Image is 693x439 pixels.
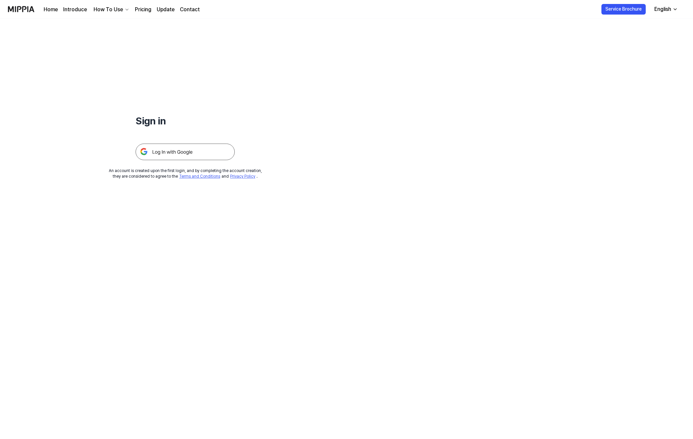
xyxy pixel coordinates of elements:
button: English [649,3,682,16]
button: How To Use [92,6,130,14]
a: Contact [180,6,200,14]
a: Pricing [135,6,151,14]
button: Service Brochure [601,4,646,15]
a: Update [157,6,175,14]
a: Introduce [63,6,87,14]
a: Privacy Policy [230,174,255,179]
img: 구글 로그인 버튼 [136,144,235,160]
a: Terms and Conditions [179,174,220,179]
h1: Sign in [136,114,235,128]
div: An account is created upon the first login, and by completing the account creation, they are cons... [109,168,262,179]
a: Home [44,6,58,14]
div: English [653,5,673,13]
div: How To Use [92,6,124,14]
